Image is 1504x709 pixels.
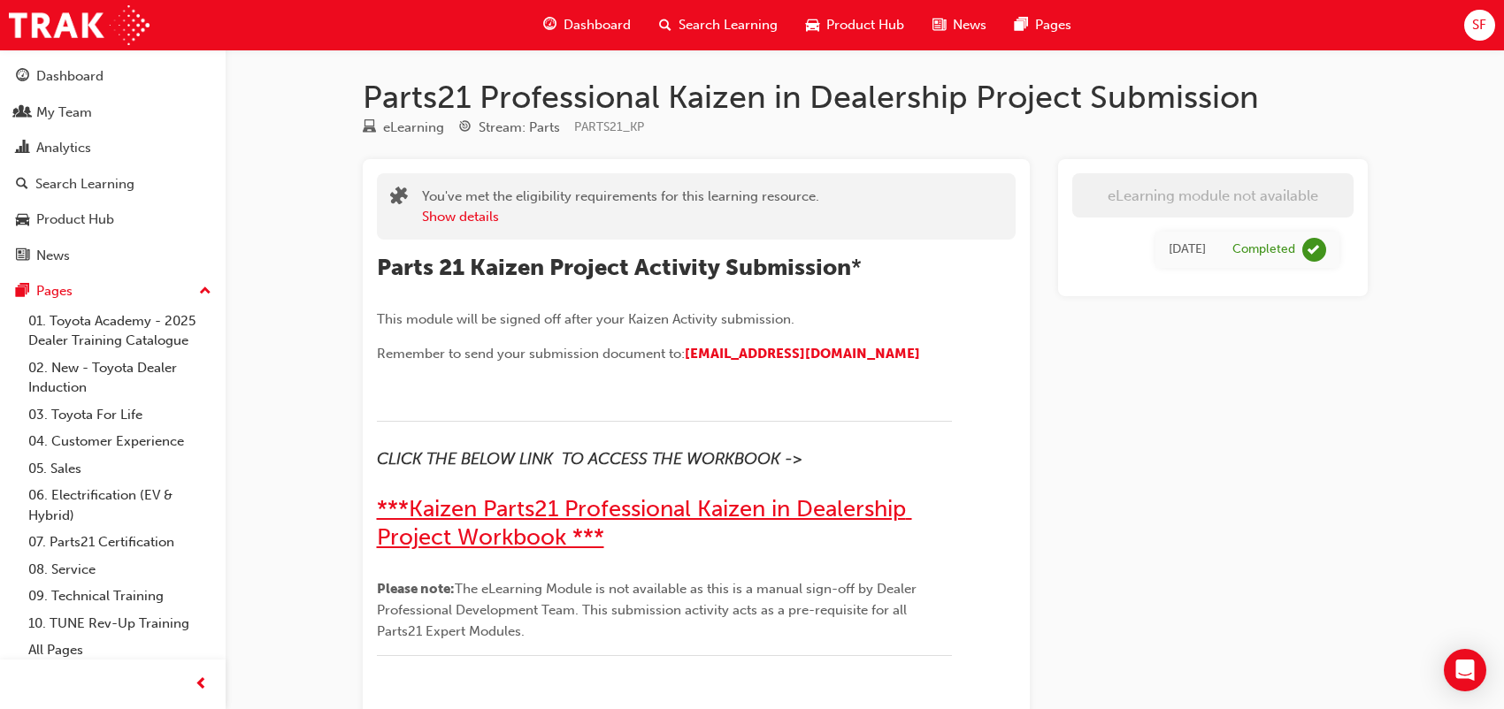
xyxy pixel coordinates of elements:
[377,346,685,362] span: Remember to send your submission document to:
[932,14,946,36] span: news-icon
[21,354,219,401] a: 02. New - Toyota Dealer Induction
[36,210,114,230] div: Product Hub
[363,78,1368,117] h1: Parts21 Professional Kaizen in Dealership Project Submission
[195,674,208,696] span: prev-icon
[7,96,219,129] a: My Team
[1472,15,1486,35] span: SF
[806,14,819,36] span: car-icon
[1169,240,1206,260] div: Mon May 26 2025 10:00:00 GMT+1000 (Australian Eastern Standard Time)
[645,7,792,43] a: search-iconSearch Learning
[377,581,920,639] span: The eLearning Module is not available as this is a manual sign-off by Dealer Professional Develop...
[21,610,219,637] a: 10. TUNE Rev-Up Training
[918,7,1001,43] a: news-iconNews
[36,66,104,87] div: Dashboard
[21,583,219,610] a: 09. Technical Training
[36,281,73,301] div: Pages
[7,275,219,308] button: Pages
[1302,238,1326,262] span: learningRecordVerb_COMPLETE-icon
[377,581,455,597] span: Please note:
[7,60,219,93] a: Dashboard
[377,311,794,327] span: This module will be signed off after your Kaizen Activity submission.
[458,117,560,139] div: Stream
[7,132,219,164] a: Analytics
[458,120,472,136] span: target-icon
[826,15,904,35] span: Product Hub
[1464,10,1495,41] button: SF
[543,14,556,36] span: guage-icon
[36,246,70,266] div: News
[1015,14,1028,36] span: pages-icon
[7,57,219,275] button: DashboardMy TeamAnalyticsSearch LearningProduct HubNews
[16,141,29,156] span: chart-icon
[21,401,219,429] a: 03. Toyota For Life
[21,428,219,455] a: 04. Customer Experience
[1035,15,1071,35] span: Pages
[659,14,671,36] span: search-icon
[16,177,28,193] span: search-icon
[363,120,376,136] span: learningResourceType_ELEARNING-icon
[7,203,219,236] a: Product Hub
[21,529,219,556] a: 07. Parts21 Certification
[21,482,219,529] a: 06. Electrification (EV & Hybrid)
[9,5,150,45] img: Trak
[390,188,408,209] span: puzzle-icon
[377,495,912,551] a: ***Kaizen Parts21 Professional Kaizen in Dealership Project Workbook ***
[16,284,29,300] span: pages-icon
[422,187,819,226] div: You've met the eligibility requirements for this learning resource.
[422,207,499,227] button: Show details
[792,7,918,43] a: car-iconProduct Hub
[685,346,920,362] a: [EMAIL_ADDRESS][DOMAIN_NAME]
[7,240,219,272] a: News
[16,212,29,228] span: car-icon
[377,254,851,281] span: Parts 21 Kaizen Project Activity Submission
[16,248,29,264] span: news-icon
[16,69,29,85] span: guage-icon
[383,118,444,138] div: eLearning
[21,308,219,354] a: 01. Toyota Academy - 2025 Dealer Training Catalogue
[479,118,560,138] div: Stream: Parts
[574,119,644,134] span: Learning resource code
[377,449,802,469] span: CLICK THE BELOW LINK TO ACCESS THE WORKBOOK ->
[1001,7,1086,43] a: pages-iconPages
[564,15,631,35] span: Dashboard
[21,455,219,483] a: 05. Sales
[36,138,91,158] div: Analytics
[363,117,444,139] div: Type
[679,15,778,35] span: Search Learning
[7,168,219,201] a: Search Learning
[36,103,92,123] div: My Team
[953,15,986,35] span: News
[35,174,134,194] div: Search Learning
[199,280,211,303] span: up-icon
[21,637,219,664] a: All Pages
[1232,241,1295,258] div: Completed
[1444,649,1486,691] div: Open Intercom Messenger
[529,7,645,43] a: guage-iconDashboard
[21,556,219,583] a: 08. Service
[1072,173,1354,217] button: eLearning module not available
[16,105,29,121] span: people-icon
